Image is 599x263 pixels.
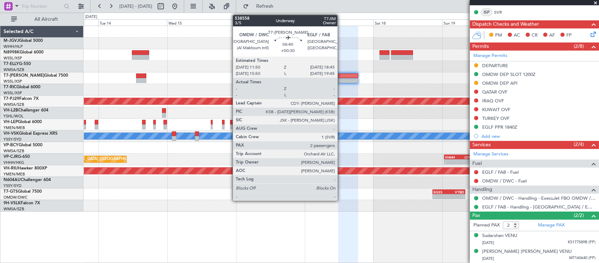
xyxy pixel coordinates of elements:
span: VH-VSK [4,131,19,136]
div: [PERSON_NAME] [PERSON_NAME] VENU [482,248,572,255]
span: AC [514,32,520,39]
span: Handling [472,186,492,194]
a: VH-RIUHawker 800XP [4,166,47,171]
a: YSHL/WOL [4,114,24,119]
input: Trip Number [21,1,62,12]
span: MT160640 (PP) [569,255,595,261]
span: (2/2) [574,212,584,219]
a: WMSA/SZB [4,206,24,212]
span: 9H-VSLK [4,201,21,205]
div: DEPARTURE [482,63,508,69]
div: Planned Maint [GEOGRAPHIC_DATA] ([GEOGRAPHIC_DATA] Intl) [31,154,148,165]
div: - [459,160,473,164]
div: TURKEY OVF [482,115,510,121]
a: YMEN/MEB [4,172,25,177]
span: Pax [472,212,480,220]
a: WIHH/HLP [4,44,23,49]
div: LTAC [459,155,473,159]
span: Fuel [472,160,482,168]
span: VH-LEP [4,120,18,124]
button: All Aircraft [8,14,76,25]
span: PM [495,32,502,39]
div: - [445,160,459,164]
span: VH-L2B [4,108,18,113]
a: SVR [494,9,510,15]
div: - [433,194,449,199]
a: VP-BCYGlobal 5000 [4,143,42,147]
div: Thu 16 [236,19,305,26]
span: VP-CJR [4,155,18,159]
span: (2/8) [574,43,584,50]
div: OMDW DEP API [482,80,518,86]
a: WSSL/XSP [4,90,22,96]
span: VH-RIU [4,166,18,171]
span: K5177589B (PP) [568,239,595,245]
a: VH-VSKGlobal Express XRS [4,131,58,136]
a: M-JGVJGlobal 5000 [4,39,43,43]
span: [DATE] [482,240,494,245]
span: [DATE] [482,256,494,261]
a: N604AUChallenger 604 [4,178,51,182]
div: EGSS [433,190,449,194]
a: T7-RICGlobal 6000 [4,85,40,89]
div: Sat 18 [373,19,442,26]
span: T7-PJ29 [4,97,19,101]
a: OMDW/DWC [4,195,28,200]
span: T7-ELLY [4,62,19,66]
div: KUWAIT OVF [482,107,510,113]
a: OMDW / DWC - Fuel [482,178,527,184]
span: Dispatch Checks and Weather [472,20,539,28]
div: Wed 15 [167,19,236,26]
a: WSSL/XSP [4,79,22,84]
button: Refresh [240,1,282,12]
div: IRAQ OVF [482,98,504,104]
a: EGLF / FAB - Fuel [482,169,519,175]
a: WMSA/SZB [4,67,24,72]
div: [DATE] [85,14,97,20]
a: T7-GTSGlobal 7500 [4,190,42,194]
a: YSSY/SYD [4,137,21,142]
div: OMDW DEP SLOT 1200Z [482,71,535,77]
a: WMSA/SZB [4,148,24,154]
a: VH-LEPGlobal 6000 [4,120,42,124]
a: VH-L2BChallenger 604 [4,108,48,113]
a: T7-PJ29Falcon 7X [4,97,39,101]
a: OMDW / DWC - Handling - ExecuJet FBO OMDW / DWC [482,195,595,201]
div: Add new [481,133,595,139]
div: Fri 17 [305,19,373,26]
span: VP-BCY [4,143,19,147]
div: Sudarshan VENU [482,232,517,239]
div: QATAR OVF [482,89,507,95]
span: T7-GTS [4,190,18,194]
span: All Aircraft [18,17,74,22]
div: ISP [481,8,492,16]
span: [DATE] - [DATE] [119,3,152,9]
div: EGLF PPR 1840Z [482,124,517,130]
a: Manage Permits [473,52,507,59]
span: FP [566,32,572,39]
span: M-JGVJ [4,39,19,43]
span: CR [532,32,538,39]
label: Planned PAX [473,222,500,229]
a: 9H-VSLKFalcon 7X [4,201,40,205]
a: WMSA/SZB [4,102,24,107]
span: T7-RIC [4,85,16,89]
a: T7-ELLYG-550 [4,62,31,66]
span: N8998K [4,50,20,54]
div: VHHH [445,155,459,159]
span: Permits [472,43,489,51]
a: T7-[PERSON_NAME]Global 7500 [4,73,68,78]
span: N604AU [4,178,21,182]
a: EGLF / FAB - Handling - [GEOGRAPHIC_DATA] / EGLF / FAB [482,204,595,210]
a: VP-CJRG-650 [4,155,30,159]
a: VHHH/HKG [4,160,24,165]
span: T7-[PERSON_NAME] [4,73,44,78]
span: Services [472,141,491,149]
a: N8998KGlobal 6000 [4,50,44,54]
div: - [449,194,465,199]
div: VTBD [449,190,465,194]
span: Refresh [250,4,280,9]
a: YSSY/SYD [4,183,21,188]
a: WSSL/XSP [4,56,22,61]
div: Sun 19 [442,19,511,26]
